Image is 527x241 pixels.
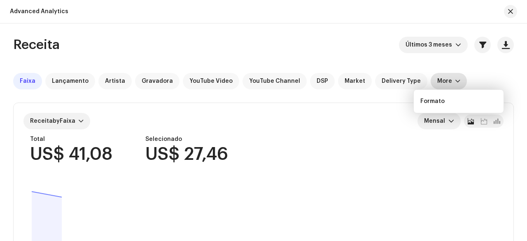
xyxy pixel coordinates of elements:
span: Mensal [424,113,448,129]
div: Selecionado [145,136,228,143]
span: Últimos 3 meses [406,37,455,53]
span: Gravadora [142,78,173,84]
div: dropdown trigger [448,113,454,129]
span: YouTube Channel [249,78,300,84]
div: Formato [420,98,445,105]
div: dropdown trigger [455,37,461,53]
span: DSP [317,78,328,84]
span: Market [345,78,365,84]
span: YouTube Video [189,78,233,84]
span: Delivery Type [382,78,421,84]
div: More [437,78,452,84]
